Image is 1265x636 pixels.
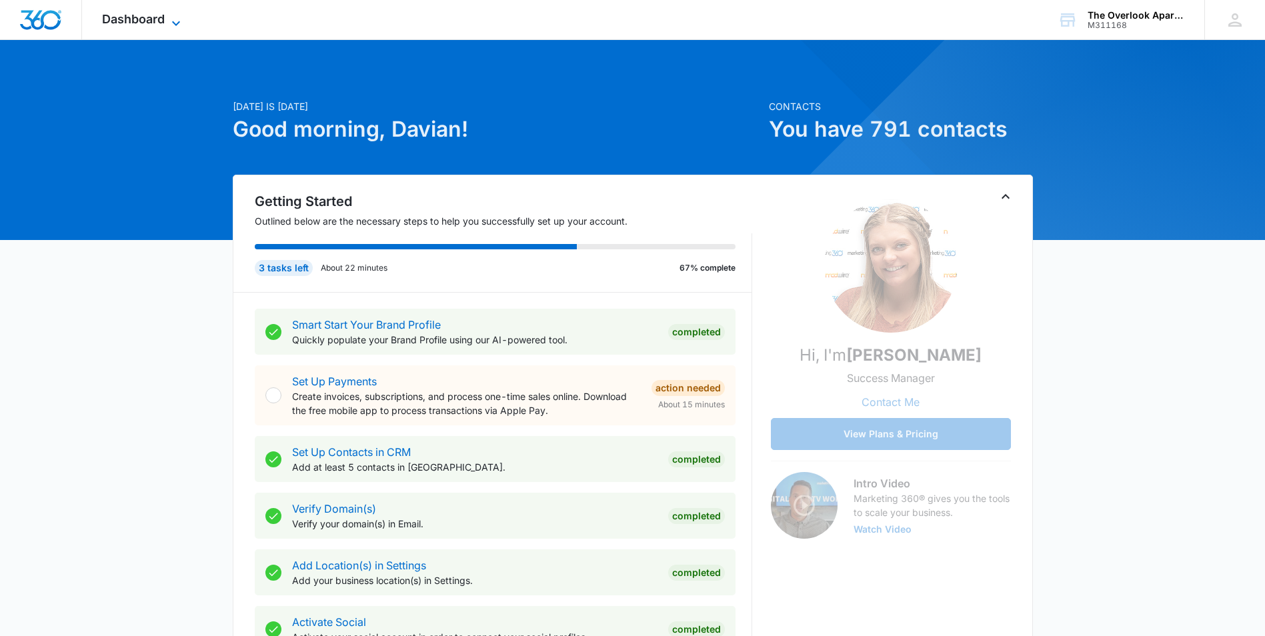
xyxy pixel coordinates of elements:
span: About 15 minutes [658,399,725,411]
div: account id [1088,21,1185,30]
div: Action Needed [652,380,725,396]
button: Toggle Collapse [998,189,1014,205]
strong: [PERSON_NAME] [846,345,982,365]
p: Contacts [769,99,1033,113]
a: Activate Social [292,615,366,629]
p: Create invoices, subscriptions, and process one-time sales online. Download the free mobile app t... [292,389,641,417]
div: Completed [668,508,725,524]
h1: Good morning, Davian! [233,113,761,145]
a: Set Up Contacts in CRM [292,445,411,459]
p: Success Manager [847,370,935,386]
p: [DATE] is [DATE] [233,99,761,113]
p: Add at least 5 contacts in [GEOGRAPHIC_DATA]. [292,460,658,474]
a: Add Location(s) in Settings [292,559,426,572]
img: Intro Video [771,472,838,539]
button: Contact Me [848,386,933,418]
p: 67% complete [680,262,736,274]
p: Outlined below are the necessary steps to help you successfully set up your account. [255,214,752,228]
span: Dashboard [102,12,165,26]
div: account name [1088,10,1185,21]
button: Watch Video [854,525,912,534]
h2: Getting Started [255,191,752,211]
a: Set Up Payments [292,375,377,388]
p: Marketing 360® gives you the tools to scale your business. [854,491,1011,519]
div: 3 tasks left [255,260,313,276]
a: Verify Domain(s) [292,502,376,515]
p: Quickly populate your Brand Profile using our AI-powered tool. [292,333,658,347]
p: Hi, I'm [800,343,982,367]
p: Verify your domain(s) in Email. [292,517,658,531]
h3: Intro Video [854,475,1011,491]
button: View Plans & Pricing [771,418,1011,450]
div: Completed [668,451,725,467]
div: Completed [668,324,725,340]
div: Completed [668,565,725,581]
h1: You have 791 contacts [769,113,1033,145]
a: Smart Start Your Brand Profile [292,318,441,331]
p: Add your business location(s) in Settings. [292,573,658,587]
p: About 22 minutes [321,262,387,274]
img: Jamie Dagg [824,199,958,333]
